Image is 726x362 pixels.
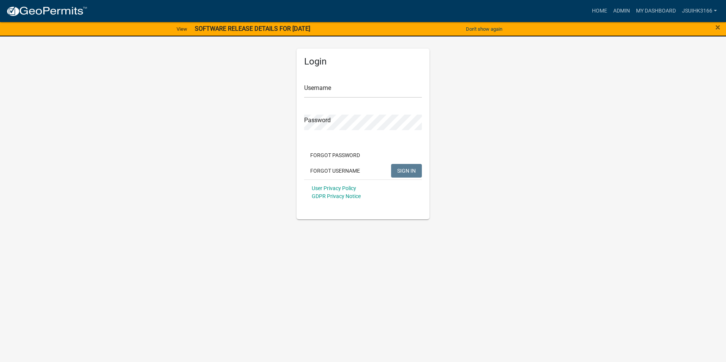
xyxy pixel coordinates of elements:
button: Close [715,23,720,32]
a: Jsuihk3166 [679,4,720,18]
h5: Login [304,56,422,67]
button: Don't show again [463,23,505,35]
button: Forgot Password [304,148,366,162]
a: GDPR Privacy Notice [312,193,361,199]
strong: SOFTWARE RELEASE DETAILS FOR [DATE] [195,25,310,32]
a: Admin [610,4,633,18]
a: User Privacy Policy [312,185,356,191]
span: SIGN IN [397,167,416,173]
a: View [174,23,190,35]
span: × [715,22,720,33]
button: SIGN IN [391,164,422,178]
a: My Dashboard [633,4,679,18]
button: Forgot Username [304,164,366,178]
a: Home [589,4,610,18]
